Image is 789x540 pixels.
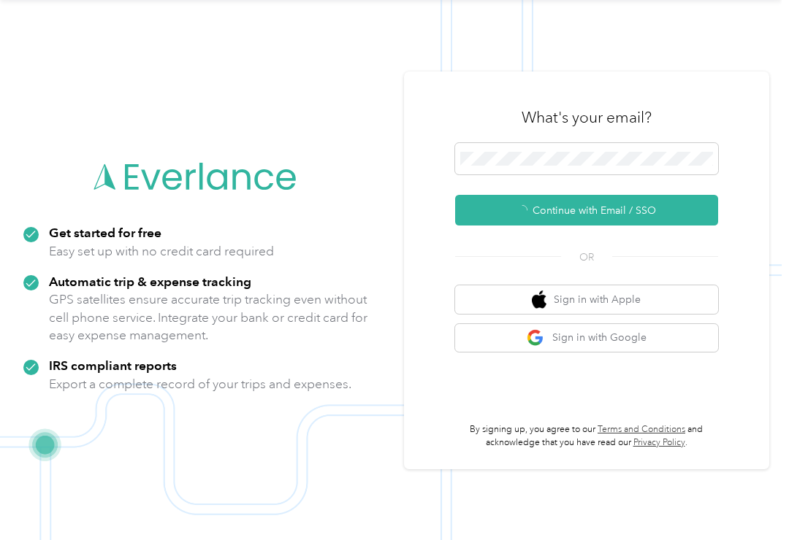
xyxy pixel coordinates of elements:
h3: What's your email? [522,107,652,128]
strong: IRS compliant reports [49,358,177,373]
a: Privacy Policy [633,437,685,448]
p: Easy set up with no credit card required [49,242,274,261]
img: google logo [527,329,545,347]
p: By signing up, you agree to our and acknowledge that you have read our . [455,423,718,449]
img: apple logo [532,290,546,309]
a: Terms and Conditions [598,424,685,435]
span: OR [561,250,612,265]
strong: Get started for free [49,225,161,240]
p: Export a complete record of your trips and expenses. [49,375,351,393]
button: google logoSign in with Google [455,324,718,352]
button: Continue with Email / SSO [455,195,718,225]
p: GPS satellites ensure accurate trip tracking even without cell phone service. Integrate your bank... [49,290,368,344]
strong: Automatic trip & expense tracking [49,274,251,289]
button: apple logoSign in with Apple [455,285,718,314]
